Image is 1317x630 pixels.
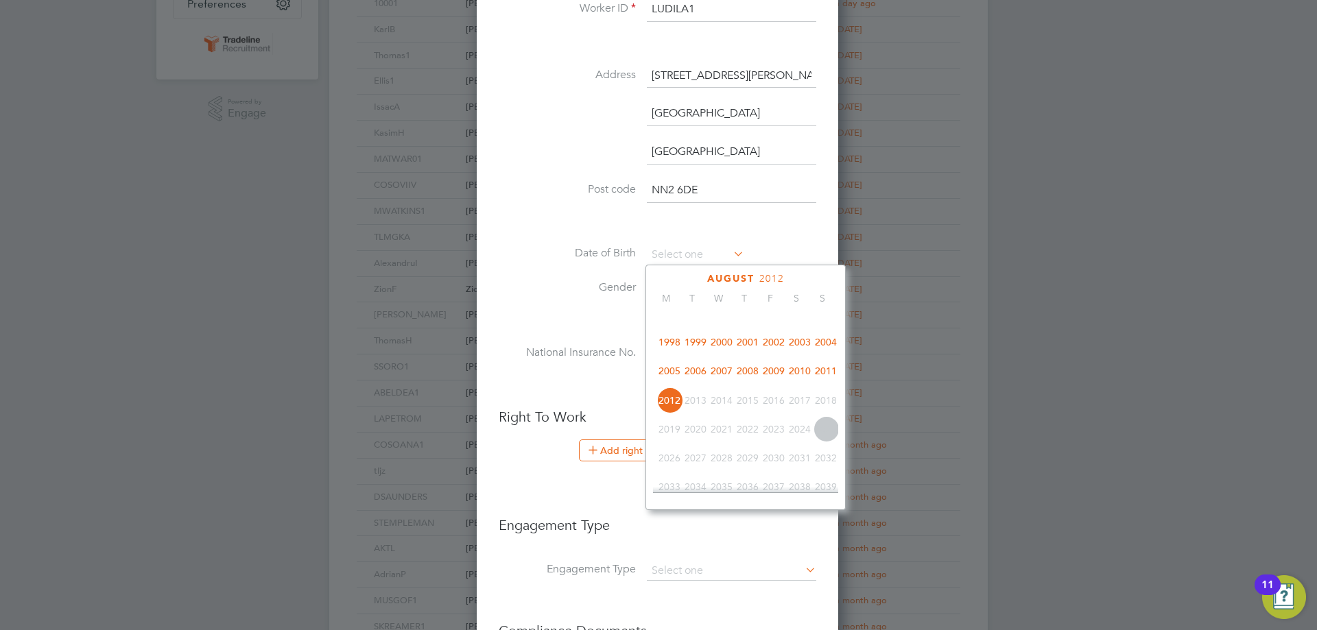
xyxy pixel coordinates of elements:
span: 2006 [683,358,709,384]
div: 11 [1261,585,1274,603]
label: Post code [499,182,636,197]
input: Select one [647,561,816,581]
button: Add right to work document [579,439,737,461]
input: Select one [647,245,744,265]
span: 2035 [709,474,735,500]
span: 2036 [735,474,761,500]
span: 2012 [759,273,784,284]
span: 2038 [787,474,813,500]
span: W [705,292,731,304]
span: 2013 [683,387,709,413]
span: 2003 [787,329,813,355]
button: Open Resource Center, 11 new notifications [1262,575,1306,619]
span: 2021 [709,416,735,442]
label: National Insurance No. [499,346,636,360]
span: 2004 [813,329,839,355]
span: 2022 [735,416,761,442]
span: S [809,292,835,304]
span: 1998 [656,329,683,355]
span: 1999 [683,329,709,355]
span: 2017 [787,387,813,413]
span: 2012 [656,387,683,413]
span: 2028 [709,445,735,471]
span: 2023 [761,416,787,442]
h3: Engagement Type [499,502,816,534]
span: F [757,292,783,304]
label: Worker ID [499,1,636,16]
label: Address [499,68,636,82]
span: S [783,292,809,304]
span: 2024 [787,416,813,442]
span: 2029 [735,445,761,471]
span: August [707,273,755,284]
span: 2026 [656,445,683,471]
span: 2032 [813,445,839,471]
span: 2001 [735,329,761,355]
span: 2037 [761,474,787,500]
span: T [731,292,757,304]
label: Gender [499,280,636,295]
span: 2025 [813,416,839,442]
span: 2039 [813,474,839,500]
input: Address line 3 [647,140,816,165]
h3: Right To Work [499,408,816,426]
span: 2034 [683,474,709,500]
span: 2031 [787,445,813,471]
label: Date of Birth [499,246,636,261]
input: Address line 1 [647,64,816,88]
span: 2007 [709,358,735,384]
span: 2010 [787,358,813,384]
span: 2009 [761,358,787,384]
span: M [653,292,679,304]
span: 2019 [656,416,683,442]
span: 2030 [761,445,787,471]
input: Address line 2 [647,101,816,126]
label: Engagement Type [499,562,636,577]
span: 2015 [735,387,761,413]
span: 2033 [656,474,683,500]
span: 2014 [709,387,735,413]
span: 2027 [683,445,709,471]
span: 2016 [761,387,787,413]
span: 2011 [813,358,839,384]
span: 2002 [761,329,787,355]
span: T [679,292,705,304]
span: 2005 [656,358,683,384]
span: 2000 [709,329,735,355]
span: 2008 [735,358,761,384]
span: 2020 [683,416,709,442]
span: 2018 [813,387,839,413]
